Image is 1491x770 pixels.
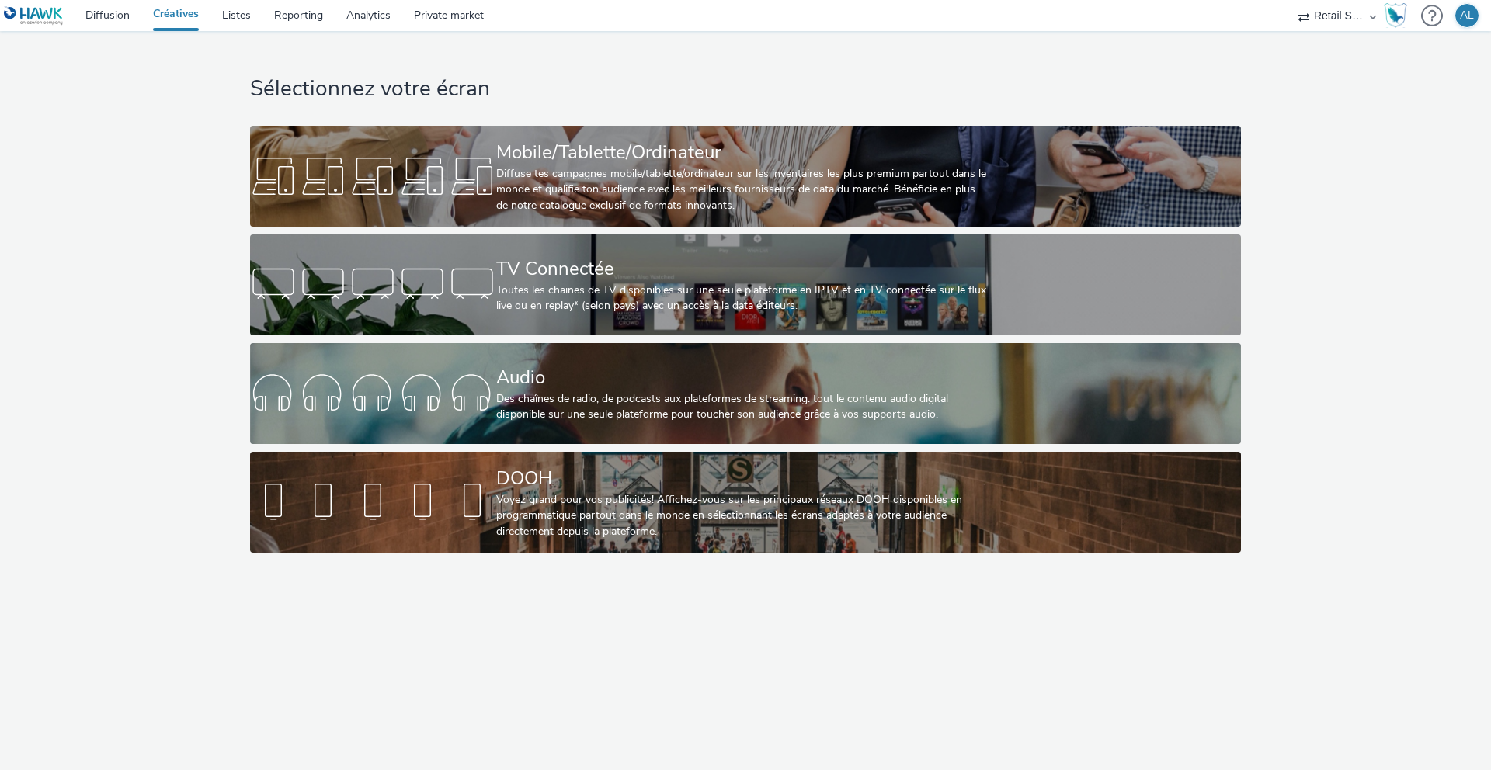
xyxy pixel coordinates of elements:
[250,234,1240,335] a: TV ConnectéeToutes les chaines de TV disponibles sur une seule plateforme en IPTV et en TV connec...
[496,391,989,423] div: Des chaînes de radio, de podcasts aux plateformes de streaming: tout le contenu audio digital dis...
[496,166,989,213] div: Diffuse tes campagnes mobile/tablette/ordinateur sur les inventaires les plus premium partout dan...
[1384,3,1407,28] img: Hawk Academy
[250,126,1240,227] a: Mobile/Tablette/OrdinateurDiffuse tes campagnes mobile/tablette/ordinateur sur les inventaires le...
[496,465,989,492] div: DOOH
[250,75,1240,104] h1: Sélectionnez votre écran
[250,343,1240,444] a: AudioDes chaînes de radio, de podcasts aux plateformes de streaming: tout le contenu audio digita...
[1460,4,1474,27] div: AL
[250,452,1240,553] a: DOOHVoyez grand pour vos publicités! Affichez-vous sur les principaux réseaux DOOH disponibles en...
[496,139,989,166] div: Mobile/Tablette/Ordinateur
[4,6,64,26] img: undefined Logo
[496,364,989,391] div: Audio
[496,255,989,283] div: TV Connectée
[1384,3,1413,28] a: Hawk Academy
[496,283,989,314] div: Toutes les chaines de TV disponibles sur une seule plateforme en IPTV et en TV connectée sur le f...
[496,492,989,539] div: Voyez grand pour vos publicités! Affichez-vous sur les principaux réseaux DOOH disponibles en pro...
